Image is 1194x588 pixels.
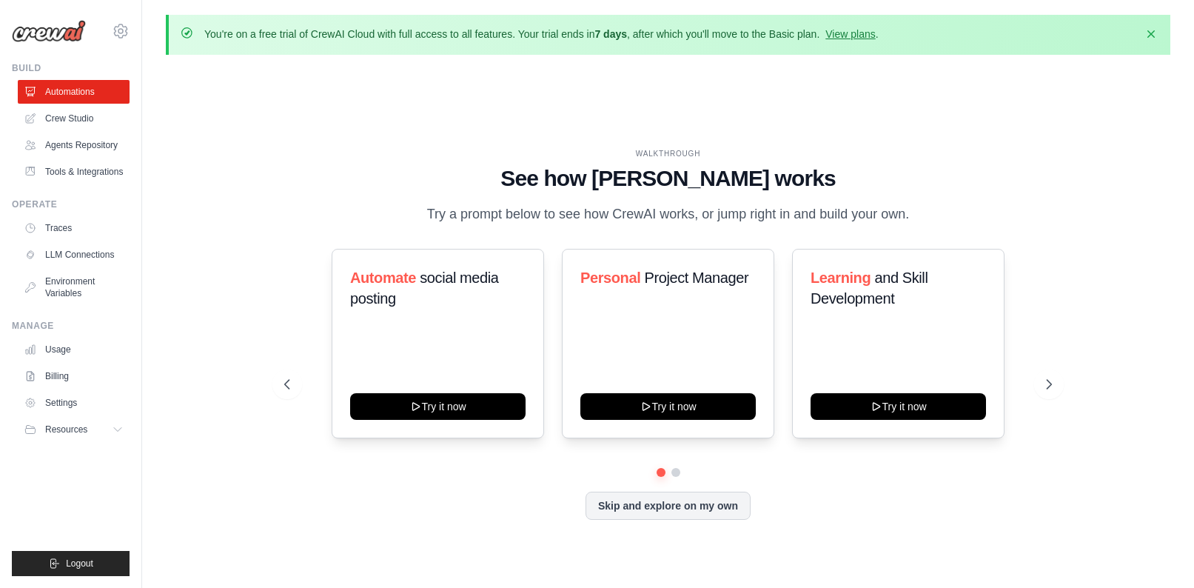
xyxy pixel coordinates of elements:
div: WALKTHROUGH [284,148,1053,159]
a: View plans [825,28,875,40]
a: Crew Studio [18,107,130,130]
strong: 7 days [594,28,627,40]
span: Personal [580,270,640,286]
a: LLM Connections [18,243,130,267]
a: Usage [18,338,130,361]
p: Try a prompt below to see how CrewAI works, or jump right in and build your own. [420,204,917,225]
img: Logo [12,20,86,42]
a: Environment Variables [18,270,130,305]
a: Traces [18,216,130,240]
p: You're on a free trial of CrewAI Cloud with full access to all features. Your trial ends in , aft... [204,27,879,41]
button: Try it now [350,393,526,420]
span: Logout [66,558,93,569]
div: Build [12,62,130,74]
button: Logout [12,551,130,576]
a: Agents Repository [18,133,130,157]
div: Operate [12,198,130,210]
span: Resources [45,424,87,435]
span: Learning [811,270,871,286]
span: Automate [350,270,416,286]
a: Tools & Integrations [18,160,130,184]
a: Automations [18,80,130,104]
button: Try it now [811,393,986,420]
h1: See how [PERSON_NAME] works [284,165,1053,192]
div: Manage [12,320,130,332]
span: Project Manager [644,270,748,286]
button: Skip and explore on my own [586,492,751,520]
button: Resources [18,418,130,441]
button: Try it now [580,393,756,420]
a: Settings [18,391,130,415]
span: social media posting [350,270,499,307]
a: Billing [18,364,130,388]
